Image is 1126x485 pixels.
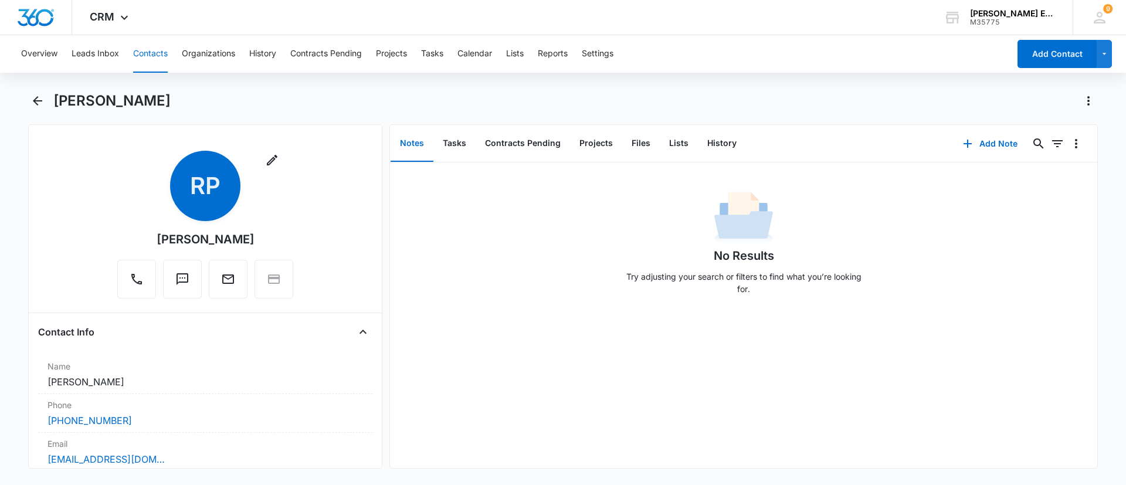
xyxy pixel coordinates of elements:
div: account name [970,9,1056,18]
button: Email [209,260,247,299]
button: History [698,126,746,162]
label: Name [48,360,363,372]
button: Actions [1079,91,1098,110]
button: Leads Inbox [72,35,119,73]
button: Add Note [951,130,1029,158]
a: Call [117,278,156,288]
button: Text [163,260,202,299]
button: Back [28,91,46,110]
button: Contracts Pending [290,35,362,73]
span: RP [170,151,240,221]
div: Name[PERSON_NAME] [38,355,372,394]
button: Tasks [421,35,443,73]
a: [EMAIL_ADDRESS][DOMAIN_NAME] [48,452,165,466]
a: [PHONE_NUMBER] [48,413,132,428]
h1: [PERSON_NAME] [53,92,171,110]
button: Contacts [133,35,168,73]
div: notifications count [1103,4,1113,13]
button: Filters [1048,134,1067,153]
label: Phone [48,399,363,411]
button: Reports [538,35,568,73]
button: Add Contact [1018,40,1097,68]
button: Overflow Menu [1067,134,1086,153]
a: Text [163,278,202,288]
button: Projects [376,35,407,73]
h1: No Results [714,247,774,264]
button: Projects [570,126,622,162]
button: Search... [1029,134,1048,153]
div: [PERSON_NAME] [157,230,255,248]
button: Notes [391,126,433,162]
img: No Data [714,188,773,247]
button: Contracts Pending [476,126,570,162]
button: Overview [21,35,57,73]
button: Tasks [433,126,476,162]
button: Calendar [457,35,492,73]
span: CRM [90,11,114,23]
button: Files [622,126,660,162]
dd: [PERSON_NAME] [48,375,363,389]
div: Email[EMAIL_ADDRESS][DOMAIN_NAME] [38,433,372,472]
span: 9 [1103,4,1113,13]
label: Email [48,437,363,450]
h4: Contact Info [38,325,94,339]
button: Lists [660,126,698,162]
div: account id [970,18,1056,26]
div: Phone[PHONE_NUMBER] [38,394,372,433]
button: Organizations [182,35,235,73]
p: Try adjusting your search or filters to find what you’re looking for. [620,270,867,295]
button: Lists [506,35,524,73]
a: Email [209,278,247,288]
button: History [249,35,276,73]
button: Settings [582,35,613,73]
button: Call [117,260,156,299]
button: Close [354,323,372,341]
